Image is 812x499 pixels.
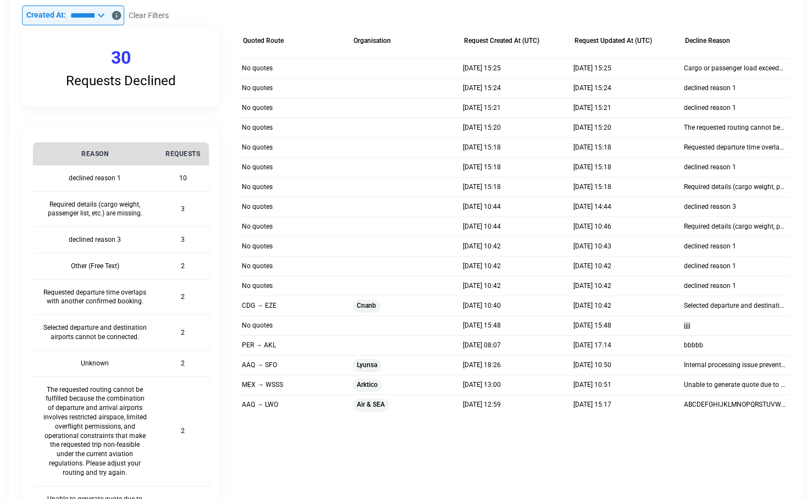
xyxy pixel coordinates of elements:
[242,202,273,212] p: No quotes
[684,202,736,212] p: declined reason 3
[463,321,501,330] p: 22/08/2025 15:48
[157,253,209,279] td: 2
[33,279,157,315] th: Requested departure time overlaps with another confirmed booking.
[33,165,157,191] th: declined reason 1
[463,262,501,271] p: 26/08/2025 10:42
[242,222,273,231] p: No quotes
[573,103,611,113] p: 26/08/2025 15:21
[33,253,157,279] th: Other (Free Text)
[129,9,169,23] button: Clear Filters
[242,262,273,271] p: No quotes
[463,163,501,172] p: 26/08/2025 15:18
[66,73,176,89] p: Requests Declined
[463,281,501,291] p: 26/08/2025 10:42
[463,222,501,231] p: 26/08/2025 10:44
[573,281,611,291] p: 26/08/2025 10:42
[463,182,501,192] p: 26/08/2025 15:18
[111,47,131,69] p: 30
[352,395,389,414] span: Air & SEA
[157,165,209,191] td: 10
[573,341,611,350] p: 25/08/2025 17:14
[573,123,611,132] p: 26/08/2025 15:20
[684,281,736,291] p: declined reason 1
[573,321,611,330] p: 22/08/2025 15:48
[684,103,736,113] p: declined reason 1
[463,242,501,251] p: 26/08/2025 10:42
[242,321,273,330] p: No quotes
[573,242,611,251] p: 26/08/2025 10:43
[463,301,501,311] p: 26/08/2025 10:40
[573,301,611,311] p: 26/08/2025 10:42
[111,10,122,21] svg: Data includes activity through 27/08/2025 (end of day UTC)
[573,163,611,172] p: 26/08/2025 15:18
[464,37,539,45] div: Request Created At (UTC)
[575,37,652,45] div: Request Updated At (UTC)
[573,182,611,192] p: 26/08/2025 15:18
[684,182,786,192] p: Required details (cargo weight, passenger list, etc.) are missing.
[242,242,273,251] p: No quotes
[352,375,382,395] span: Arktico
[684,64,786,73] p: Cargo or passenger load exceeds aircraft limits.
[242,341,276,350] p: PER → AKL
[33,142,157,165] th: REASON
[684,143,786,152] p: Requested departure time overlaps with another confirmed booking.
[573,143,611,152] p: 26/08/2025 15:18
[463,84,501,93] p: 26/08/2025 15:24
[463,123,501,132] p: 26/08/2025 15:20
[157,376,209,486] td: 2
[463,341,501,350] p: 22/08/2025 08:07
[157,315,209,351] td: 2
[573,380,611,390] p: 26/08/2025 10:51
[33,350,157,376] th: Unknown
[684,361,786,370] p: Internal processing issue prevented successful request validation.
[242,123,273,132] p: No quotes
[157,350,209,376] td: 2
[684,262,736,271] p: declined reason 1
[157,191,209,227] td: 3
[463,400,501,409] p: 21/08/2025 12:59
[573,222,611,231] p: 26/08/2025 10:46
[352,296,380,315] span: Cnanb
[242,64,273,73] p: No quotes
[684,84,736,93] p: declined reason 1
[685,37,730,45] div: Decline Reason
[684,222,786,231] p: Required details (cargo weight, passenger list, etc.) are missing.
[573,202,611,212] p: 26/08/2025 14:44
[684,301,786,311] p: Selected departure and destination airports cannot be connected.
[684,380,786,390] p: Unable to generate quote due to missing or invalid pricing data.
[33,227,157,253] th: declined reason 3
[157,227,209,253] td: 3
[573,64,611,73] p: 26/08/2025 15:25
[352,356,382,375] span: Lyunsa
[684,341,703,350] p: bbbbb
[463,361,501,370] p: 21/08/2025 18:26
[242,84,273,93] p: No quotes
[684,163,736,172] p: declined reason 1
[157,279,209,315] td: 2
[242,281,273,291] p: No quotes
[463,103,501,113] p: 26/08/2025 15:21
[684,321,691,330] p: jjjj
[33,191,157,227] th: Required details (cargo weight, passenger list, etc.) are missing.
[243,37,284,45] div: Quoted Route
[242,163,273,172] p: No quotes
[242,361,277,370] p: AAQ → SFO
[242,103,273,113] p: No quotes
[463,202,501,212] p: 26/08/2025 10:44
[242,182,273,192] p: No quotes
[684,123,786,132] p: The requested routing cannot be fulfilled because the combination of departure and arrival airpor...
[242,380,283,390] p: MEX → WSSS
[463,143,501,152] p: 26/08/2025 15:18
[242,400,278,409] p: AAQ → LWO
[157,142,209,165] th: REQUESTS
[463,64,501,73] p: 26/08/2025 15:25
[463,380,501,390] p: 21/08/2025 13:00
[573,262,611,271] p: 26/08/2025 10:42
[33,376,157,486] th: The requested routing cannot be fulfilled because the combination of departure and arrival airpor...
[573,400,611,409] p: 26/08/2025 15:17
[684,242,736,251] p: declined reason 1
[573,361,611,370] p: 26/08/2025 10:50
[242,301,277,311] p: CDG → EZE
[684,400,786,409] p: ABCDEFGHIJKLMNOPQRSTUVWXYZABCDEFGHIJKLMNOPQRSTUVWXYZABCDEFGHIJKLMNOPQRSTUVWXYZABCDEFGHIJKLMNOPQRSTUV
[573,84,611,93] p: 26/08/2025 15:24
